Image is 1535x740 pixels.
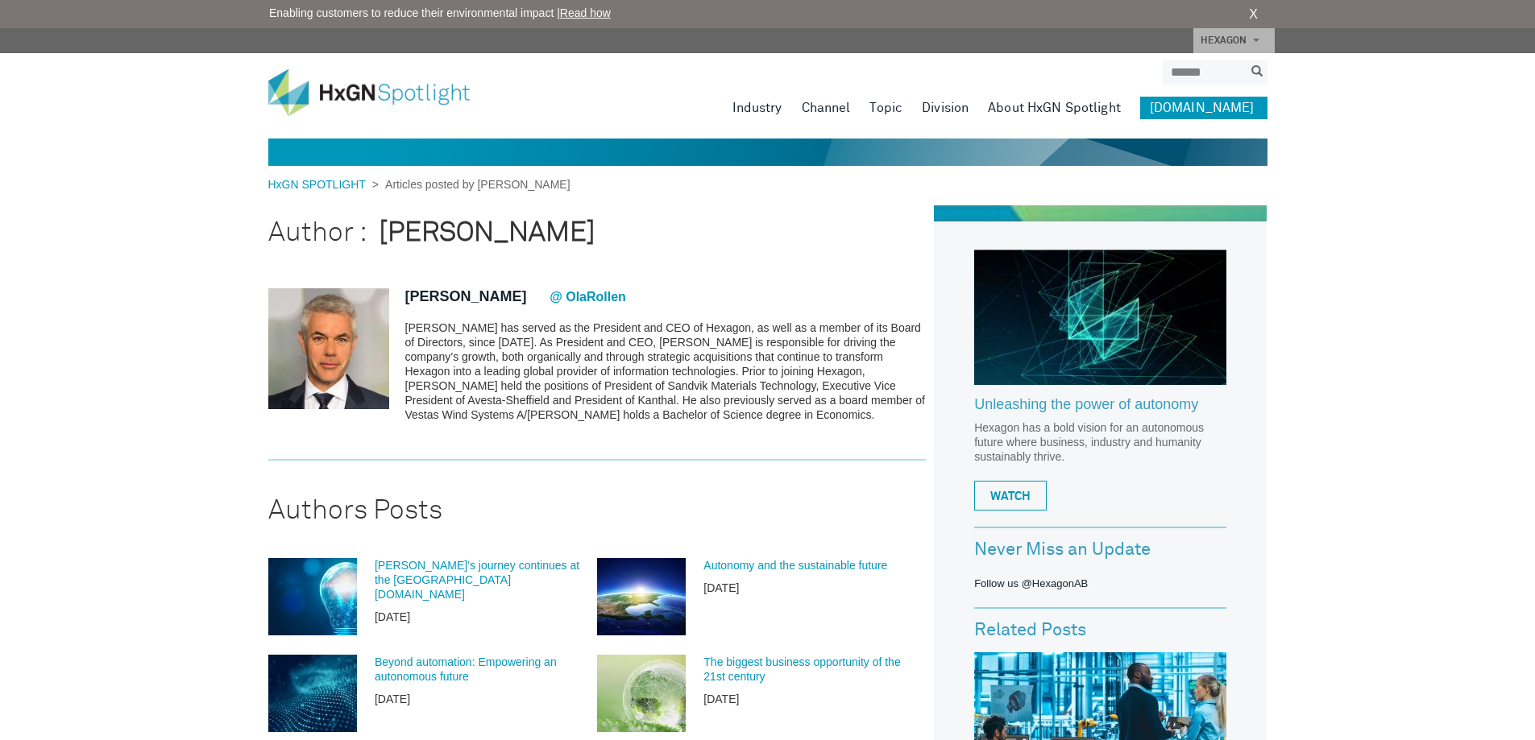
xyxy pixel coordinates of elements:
[1193,28,1275,53] a: HEXAGON
[1249,5,1258,24] a: X
[269,5,611,22] span: Enabling customers to reduce their environmental impact |
[550,290,626,304] span: @ OlaRollen
[869,97,902,119] a: Topic
[732,97,782,119] a: Industry
[268,483,927,538] h2: Authors Posts
[375,558,588,602] a: [PERSON_NAME]’s journey continues at the [GEOGRAPHIC_DATA][DOMAIN_NAME]
[974,397,1226,421] a: Unleashing the power of autonomy
[703,692,739,705] time: [DATE]
[974,621,1226,640] h3: Related Posts
[988,97,1121,119] a: About HxGN Spotlight
[550,291,626,304] a: @ OlaRollen
[375,655,588,684] a: Beyond automation: Empowering an autonomous future
[560,6,611,19] a: Read how
[379,219,595,246] strong: [PERSON_NAME]
[268,178,372,191] a: HxGN SPOTLIGHT
[974,420,1226,464] p: Hexagon has a bold vision for an autonomous future where business, industry and humanity sustaina...
[922,97,969,119] a: Division
[802,97,851,119] a: Channel
[375,692,410,705] time: [DATE]
[375,610,410,623] time: [DATE]
[703,581,739,594] time: [DATE]
[379,178,570,191] span: Articles posted by [PERSON_NAME]
[703,655,917,684] a: The biggest business opportunity of the 21st century
[703,558,917,573] a: Autonomy and the sustainable future
[1140,97,1267,119] a: [DOMAIN_NAME]
[268,69,494,116] img: HxGN Spotlight
[268,176,570,193] div: >
[405,320,927,422] p: [PERSON_NAME] has served as the President and CEO of Hexagon, as well as a member of its Board of...
[974,577,1088,589] a: Follow us @HexagonAB
[974,540,1226,560] h3: Never Miss an Update
[268,288,389,409] img: Ola Rollén
[268,205,927,260] h1: Author :
[405,288,527,304] a: [PERSON_NAME]
[974,250,1226,385] img: Hexagon_CorpVideo_Pod_RR_2.jpg
[974,481,1047,511] a: WATCH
